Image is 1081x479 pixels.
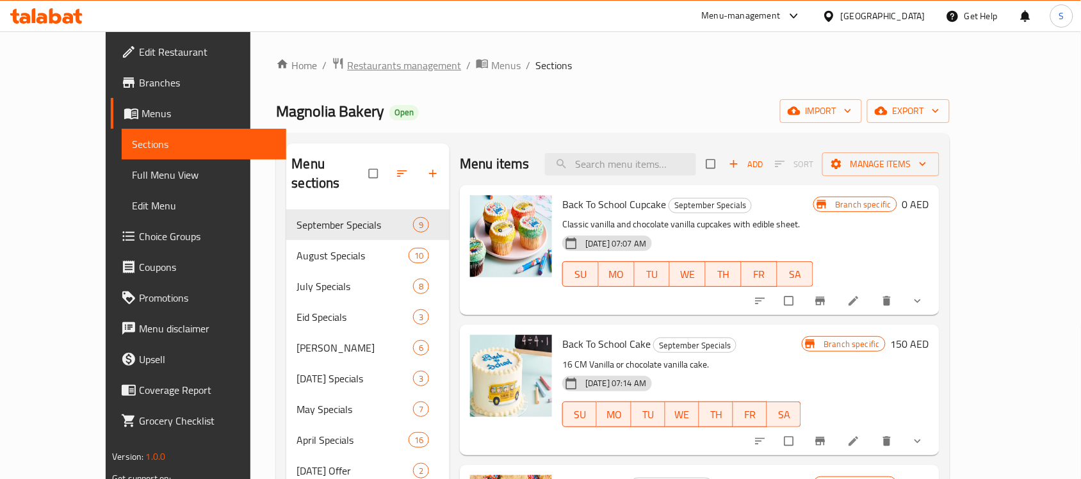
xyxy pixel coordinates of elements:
span: Branch specific [831,199,897,211]
button: show more [904,427,934,455]
a: Menu disclaimer [111,313,286,344]
span: import [790,103,852,119]
span: TU [640,265,665,284]
button: delete [873,427,904,455]
div: items [413,340,429,355]
span: WE [675,265,701,284]
span: Back To School Cake [562,334,651,353]
button: WE [670,261,706,287]
button: Manage items [822,152,939,176]
span: [DATE] Offer [297,463,413,478]
h2: Menu items [460,154,530,174]
span: TH [711,265,736,284]
span: Manage items [833,156,929,172]
span: 6 [414,342,428,354]
span: S [1059,9,1064,23]
button: WE [665,402,699,427]
span: 7 [414,403,428,416]
div: [DATE] Specials3 [286,363,450,394]
button: sort-choices [746,287,777,315]
div: Coronation Day Offer [297,463,413,478]
span: Menus [491,58,521,73]
span: MO [602,405,626,424]
span: Select section first [767,154,822,174]
button: SA [767,402,801,427]
div: [GEOGRAPHIC_DATA] [841,9,925,23]
span: [DATE] 07:07 AM [580,238,651,250]
span: Sort sections [388,159,419,188]
span: Edit Menu [132,198,276,213]
p: Classic vanilla and chocolate vanilla cupcakes with edible sheet. [562,216,813,232]
span: 16 [409,434,428,446]
span: Choice Groups [139,229,276,244]
div: items [413,463,429,478]
span: FR [747,265,772,284]
div: May Specials7 [286,394,450,425]
button: MO [597,402,631,427]
span: September Specials [654,338,736,353]
button: TH [699,402,733,427]
div: items [409,248,429,263]
a: Restaurants management [332,57,461,74]
a: Edit Menu [122,190,286,221]
div: Menu-management [702,8,781,24]
button: export [867,99,950,123]
button: FR [733,402,767,427]
button: SA [777,261,813,287]
a: Choice Groups [111,221,286,252]
h2: Menu sections [291,154,369,193]
span: TU [637,405,660,424]
span: Branches [139,75,276,90]
button: import [780,99,862,123]
button: Branch-specific-item [806,427,837,455]
div: August Specials10 [286,240,450,271]
span: September Specials [669,198,751,213]
span: [DATE] 07:14 AM [580,377,651,389]
span: Select to update [777,429,804,453]
span: Eid Specials [297,309,413,325]
span: Branch specific [819,338,885,350]
div: April Specials [297,432,409,448]
span: August Specials [297,248,409,263]
div: Father's Day Specials [297,371,413,386]
div: items [413,371,429,386]
div: items [409,432,429,448]
span: MO [604,265,630,284]
input: search [545,153,696,175]
div: Open [389,105,419,120]
a: Home [276,58,317,73]
h6: 0 AED [902,195,929,213]
button: SU [562,402,597,427]
span: September Specials [297,217,413,232]
button: MO [599,261,635,287]
div: Mango Mania [297,340,413,355]
span: Upsell [139,352,276,367]
span: Full Menu View [132,167,276,183]
span: Grocery Checklist [139,413,276,428]
span: SA [772,405,796,424]
span: May Specials [297,402,413,417]
svg: Show Choices [911,295,924,307]
span: July Specials [297,279,413,294]
a: Edit menu item [847,295,863,307]
img: Back To School Cupcake [470,195,552,277]
span: TH [704,405,728,424]
div: July Specials8 [286,271,450,302]
span: Magnolia Bakery [276,97,384,126]
a: Coupons [111,252,286,282]
span: Sections [535,58,572,73]
span: Edit Restaurant [139,44,276,60]
button: delete [873,287,904,315]
a: Branches [111,67,286,98]
span: Menu disclaimer [139,321,276,336]
span: 9 [414,219,428,231]
span: 3 [414,373,428,385]
button: show more [904,287,934,315]
a: Edit Restaurant [111,37,286,67]
h6: 150 AED [891,335,929,353]
span: Version: [112,448,143,465]
svg: Show Choices [911,435,924,448]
